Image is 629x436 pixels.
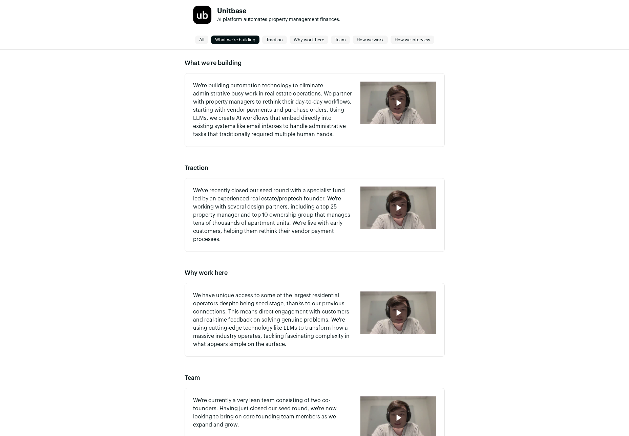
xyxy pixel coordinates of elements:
[195,36,208,44] a: All
[211,36,259,44] a: What we're building
[185,163,445,173] h2: Traction
[353,36,388,44] a: How we work
[193,6,211,24] img: 507c7f162ae9245119f00bf8e57d82b875e7de5137840b21884cd0bcbfa05bfc.jpg
[185,58,445,68] h2: What we're building
[331,36,350,44] a: Team
[185,373,445,383] h2: Team
[193,187,353,243] p: We've recently closed our seed round with a specialist fund led by an experienced real estate/pro...
[391,36,434,44] a: How we interview
[290,36,328,44] a: Why work here
[193,291,353,348] p: We have unique access to some of the largest residential operators despite being seed stage, than...
[193,82,353,138] p: We're building automation technology to eliminate administrative busy work in real estate operati...
[262,36,287,44] a: Traction
[217,8,340,15] h1: Unitbase
[217,17,340,22] span: AI platform automates property management finances.
[185,268,445,278] h2: Why work here
[193,396,353,429] p: We're currently a very lean team consisting of two co-founders. Having just closed our seed round...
